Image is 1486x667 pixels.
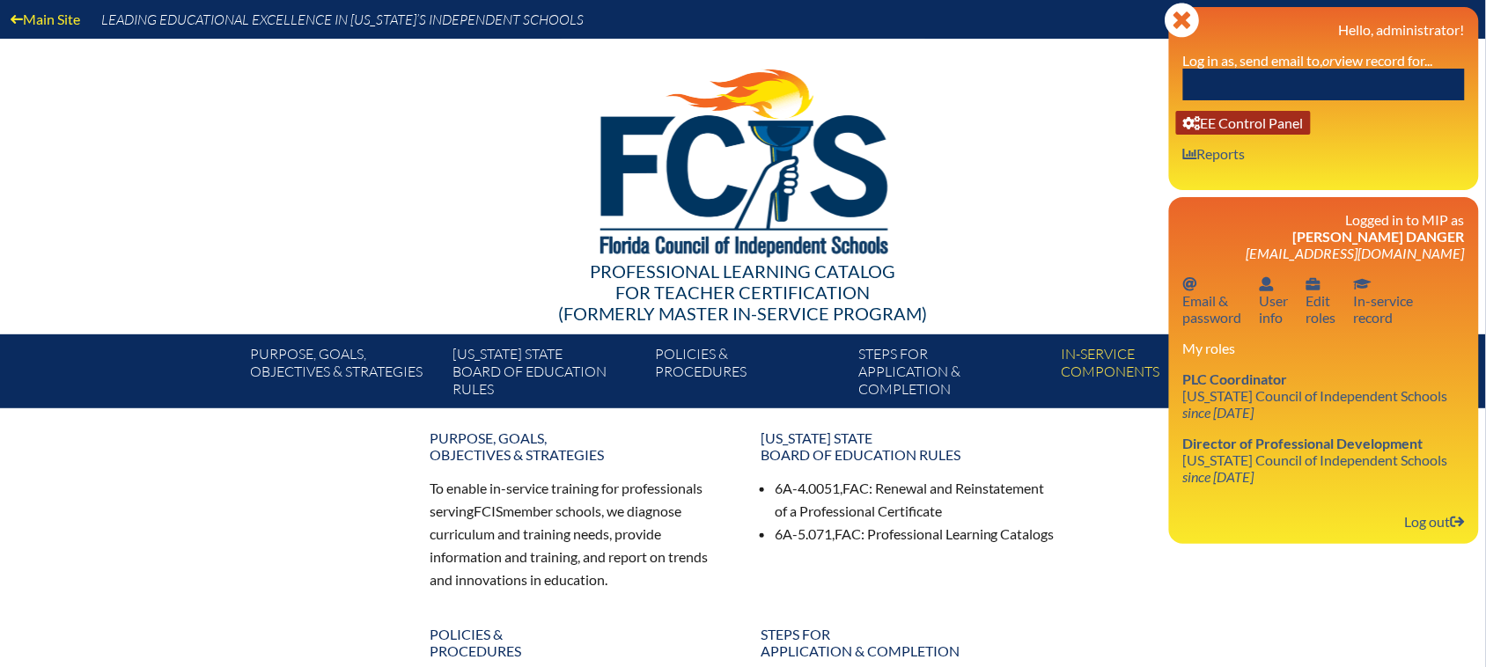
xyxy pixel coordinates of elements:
a: Policies &Procedures [419,619,736,666]
a: Policies &Procedures [649,341,851,408]
i: since [DATE] [1183,404,1254,421]
span: for Teacher Certification [616,282,871,303]
a: Main Site [4,7,87,31]
h3: Logged in to MIP as [1183,211,1465,261]
svg: User info [1260,277,1274,291]
span: FAC [842,480,869,496]
a: User infoEditroles [1299,272,1343,329]
span: FCIS [474,502,503,519]
li: 6A-4.0051, : Renewal and Reinstatement of a Professional Certificate [775,477,1056,523]
span: [EMAIL_ADDRESS][DOMAIN_NAME] [1247,245,1465,261]
svg: Log out [1451,515,1465,529]
img: FCISlogo221.eps [562,39,925,279]
a: User infoEE Control Panel [1176,111,1311,135]
a: User infoUserinfo [1253,272,1296,329]
span: PLC Coordinator [1183,370,1288,387]
a: PLC Coordinator [US_STATE] Council of Independent Schools since [DATE] [1176,367,1455,424]
a: Steps forapplication & completion [750,619,1067,666]
a: Purpose, goals,objectives & strategies [243,341,445,408]
svg: In-service record [1354,277,1372,291]
svg: Close [1165,3,1200,38]
h3: My roles [1183,340,1465,356]
svg: User info [1306,277,1320,291]
a: In-servicecomponents [1055,341,1257,408]
i: or [1323,52,1335,69]
svg: User info [1183,116,1201,130]
svg: Email password [1183,277,1197,291]
svg: User info [1183,147,1197,161]
a: Steps forapplication & completion [851,341,1054,408]
a: Purpose, goals,objectives & strategies [419,422,736,470]
a: Log outLog out [1398,509,1472,533]
span: [PERSON_NAME] Danger [1293,228,1465,245]
p: To enable in-service training for professionals serving member schools, we diagnose curriculum an... [430,477,725,590]
li: 6A-5.071, : Professional Learning Catalogs [775,523,1056,546]
label: Log in as, send email to, view record for... [1183,52,1433,69]
span: FAC [835,525,861,542]
h3: Hello, administrator! [1183,21,1465,38]
a: Email passwordEmail &password [1176,272,1249,329]
a: User infoReports [1176,142,1253,165]
span: Director of Professional Development [1183,435,1423,451]
a: Director of Professional Development [US_STATE] Council of Independent Schools since [DATE] [1176,431,1455,488]
a: In-service recordIn-servicerecord [1347,272,1421,329]
i: since [DATE] [1183,468,1254,485]
div: Professional Learning Catalog (formerly Master In-service Program) [236,260,1250,324]
a: [US_STATE] StateBoard of Education rules [445,341,648,408]
a: [US_STATE] StateBoard of Education rules [750,422,1067,470]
